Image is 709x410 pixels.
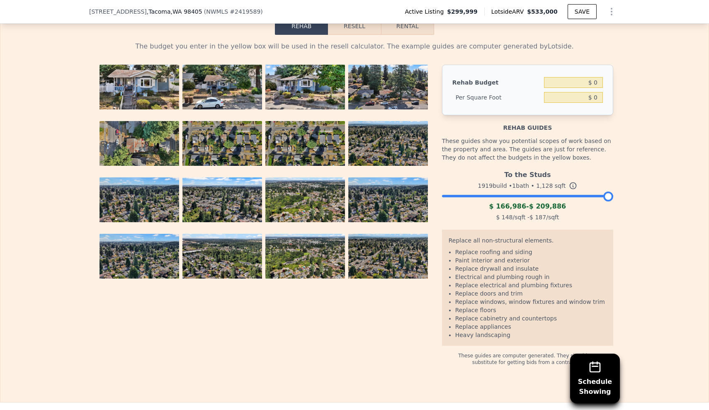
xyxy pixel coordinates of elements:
[455,281,607,289] li: Replace electrical and plumbing fixtures
[455,273,607,281] li: Electrical and plumbing rough in
[171,8,202,15] span: , WA 98405
[455,248,607,256] li: Replace roofing and siding
[568,4,597,19] button: SAVE
[447,7,478,16] span: $299,999
[449,236,607,248] div: Replace all non-structural elements.
[275,17,328,35] button: Rehab
[527,8,558,15] span: $533,000
[265,177,345,222] img: Property Photo 11
[100,177,179,222] img: Property Photo 9
[455,289,607,298] li: Replace doors and trim
[230,8,260,15] span: # 2419589
[206,8,228,15] span: NWMLS
[328,17,381,35] button: Resell
[348,177,428,222] img: Property Photo 12
[455,298,607,306] li: Replace windows, window fixtures and window trim
[603,3,620,20] button: Show Options
[348,65,428,109] img: Property Photo 4
[489,202,526,210] span: $ 166,986
[529,214,546,221] span: $ 187
[452,90,541,105] div: Per Square Foot
[405,7,447,16] span: Active Listing
[452,75,541,90] div: Rehab Budget
[265,121,345,166] img: Property Photo 7
[442,211,613,223] div: /sqft - /sqft
[529,202,566,210] span: $ 209,886
[100,121,179,166] img: Property Photo 5
[491,7,527,16] span: Lotside ARV
[147,7,202,16] span: , Tacoma
[442,167,613,180] div: To the Studs
[455,306,607,314] li: Replace floors
[496,214,512,221] span: $ 148
[89,7,147,16] span: [STREET_ADDRESS]
[182,65,262,109] img: Property Photo 2
[442,201,613,211] div: -
[455,323,607,331] li: Replace appliances
[442,346,613,366] div: These guides are computer generated. They should not substitute for getting bids from a contractor.
[204,7,263,16] div: ( )
[265,65,345,109] img: Property Photo 3
[455,256,607,264] li: Paint interior and exterior
[442,115,613,132] div: Rehab guides
[348,234,428,279] img: Property Photo 16
[265,234,345,279] img: Property Photo 15
[348,121,428,166] img: Property Photo 8
[182,177,262,222] img: Property Photo 10
[100,65,179,109] img: Property Photo 1
[182,234,262,279] img: Property Photo 14
[455,264,607,273] li: Replace drywall and insulate
[381,17,434,35] button: Rental
[442,132,613,167] div: These guides show you potential scopes of work based on the property and area. The guides are jus...
[100,234,179,279] img: Property Photo 13
[96,41,613,51] div: The budget you enter in the yellow box will be used in the resell calculator. The example guides ...
[182,121,262,166] img: Property Photo 6
[455,331,607,339] li: Heavy landscaping
[442,180,613,192] div: 1919 build • 1 bath • sqft
[455,314,607,323] li: Replace cabinetry and countertops
[570,354,620,403] button: ScheduleShowing
[536,182,553,189] span: 1,128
